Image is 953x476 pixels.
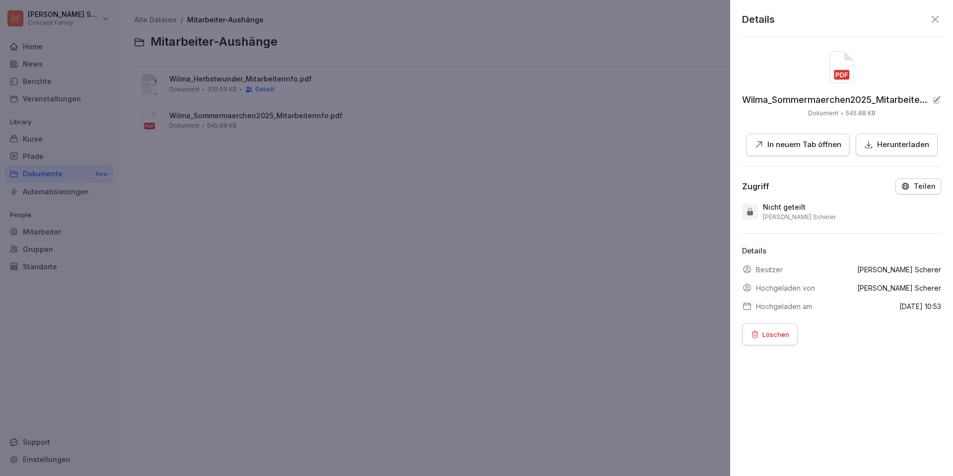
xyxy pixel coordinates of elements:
[746,134,850,156] button: In neuem Tab öffnen
[742,323,798,345] button: Löschen
[767,139,841,151] p: In neuem Tab öffnen
[856,134,938,156] button: Herunterladen
[742,95,928,105] p: Wilma_Sommermaerchen2025_Mitarbeiterinfo.pdf
[742,181,769,191] div: Zugriff
[877,139,929,151] p: Herunterladen
[895,178,941,194] button: Teilen
[857,264,941,275] p: [PERSON_NAME] Scherer
[914,182,936,190] p: Teilen
[808,109,838,118] p: Dokument
[763,202,806,212] p: Nicht geteilt
[857,283,941,293] p: [PERSON_NAME] Scherer
[762,329,789,340] p: Löschen
[763,213,836,221] p: [PERSON_NAME] Scherer
[742,245,941,257] p: Details
[756,283,815,293] p: Hochgeladen von
[899,301,941,312] p: [DATE] 10:53
[742,12,775,27] p: Details
[756,301,812,312] p: Hochgeladen am
[756,264,783,275] p: Besitzer
[846,109,876,118] p: 545.88 KB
